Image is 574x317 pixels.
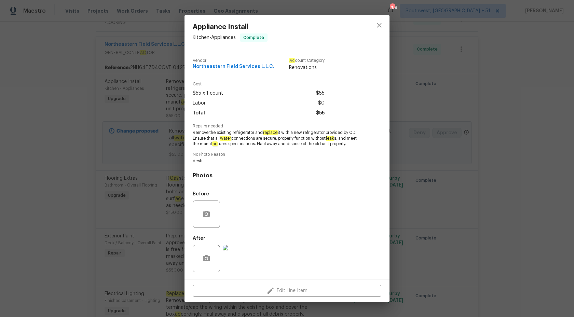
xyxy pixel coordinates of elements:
h5: After [193,236,205,241]
em: Ac [289,58,295,63]
span: Kitchen - Appliances [193,35,236,40]
span: Northeastern Field Services L.L.C. [193,64,274,69]
span: $55 x 1 count [193,88,223,98]
span: No Photo Reason [193,152,381,157]
h5: Before [193,192,209,196]
div: 789 [390,4,395,11]
span: Repairs needed [193,124,381,128]
span: Complete [241,34,267,41]
span: $55 [316,88,325,98]
span: Renovations [289,64,325,71]
span: $0 [318,98,325,108]
em: water [220,136,231,141]
span: count Category [289,58,325,63]
em: ac [212,141,218,146]
span: Cost [193,82,325,86]
span: Total [193,108,205,118]
span: $55 [316,108,325,118]
h4: Photos [193,172,381,179]
em: replace [263,130,278,135]
span: Vendor [193,58,274,63]
em: leak [326,136,334,141]
span: Labor [193,98,206,108]
span: Appliance Install [193,23,268,31]
button: close [371,17,387,33]
span: desk [193,158,363,164]
span: Remove the existing refrigerator and it with a new refrigerator provided by OD. Ensure that all c... [193,130,363,147]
